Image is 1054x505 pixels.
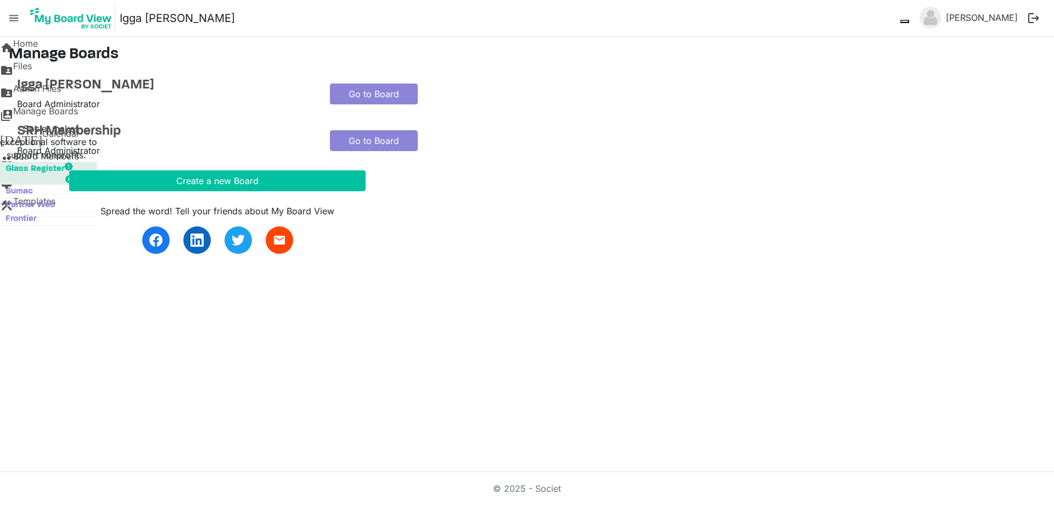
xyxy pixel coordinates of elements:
a: Go to Board [330,84,418,104]
img: no-profile-picture.svg [920,7,941,29]
span: email [273,234,286,247]
span: Home [13,37,38,59]
span: Board Administrator [17,98,100,109]
img: twitter.svg [232,234,245,247]
a: My Board View Logo [27,4,120,32]
img: facebook.svg [149,234,162,247]
span: Board Administrator [17,145,100,156]
span: Files [13,59,32,81]
button: Create a new Board [69,170,366,191]
a: SRH Membership [17,124,313,140]
div: Spread the word! Tell your friends about My Board View [69,204,366,218]
a: email [266,226,293,254]
span: Manage Boards [13,104,78,126]
button: logout [1022,7,1045,30]
h3: Manage Boards [9,46,1045,64]
img: linkedin.svg [190,234,204,247]
a: Igga [PERSON_NAME] [120,7,235,29]
a: © 2025 - Societ [493,483,561,494]
a: [PERSON_NAME] [941,7,1022,29]
span: menu [3,8,24,29]
img: My Board View Logo [27,4,115,32]
a: Igga [PERSON_NAME] [17,77,313,93]
a: Go to Board [330,130,418,151]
